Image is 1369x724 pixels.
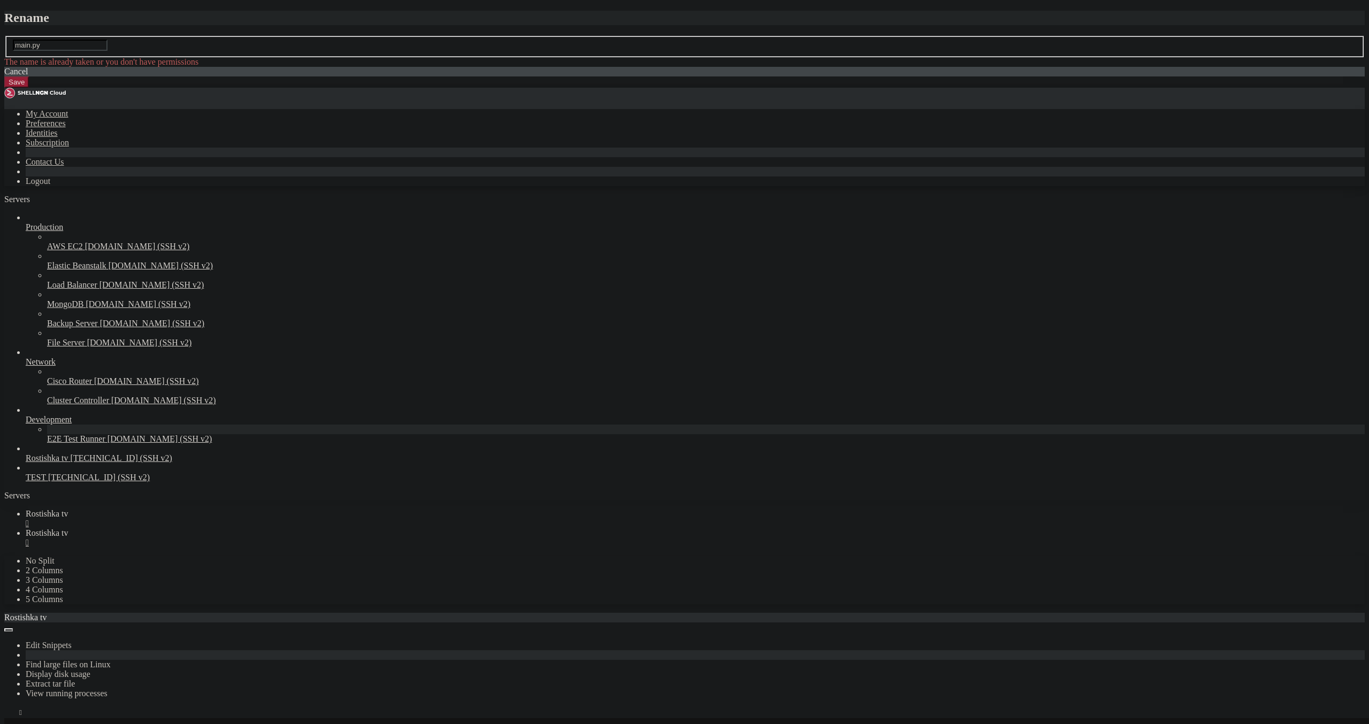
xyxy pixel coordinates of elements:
x-row: c^CGoodbye! [4,520,1229,529]
x-row: Command 'pytgon3' not found, did you mean: [4,600,1229,609]
x-row: File "/usr/local/lib/python3.10/dist-packages/aiohttp/client.py", line 586, in _request [4,306,1229,315]
a: Identities [26,128,58,137]
a: AWS EC2 [DOMAIN_NAME] (SSH v2) [47,242,1365,251]
a: Servers [4,195,73,204]
img: Shellngn [4,88,66,98]
x-row: File "/usr/local/lib/python3.10/dist-packages/aiogram/dispatcher/dispatcher.py", line 382, in sta... [4,22,1229,31]
x-row: async with [DOMAIN_NAME](url, data=req, **kwargs) as response: [4,280,1229,289]
span: [TECHNICAL_ID] (SSH v2) [48,473,150,482]
x-row: root@rostishkatv:~# python3 main.py [4,538,1229,547]
x-row: root@rostishkatv:~# python3 main.py [4,493,1229,502]
a: Preferences [26,119,66,128]
x-row: root@rostishkatv:~# pyt^C [4,529,1229,538]
x-row: ^CGoodbye! [4,582,1229,591]
li: Elastic Beanstalk [DOMAIN_NAME] (SSH v2) [47,251,1365,271]
x-row: result = int(answer) [4,235,1229,244]
x-row: Cause exception while getting updates. [4,253,1229,263]
a: 4 Columns [26,585,63,594]
span: Cisco Router [47,376,92,386]
a: 5 Columns [26,595,63,604]
a: Display disk usage [26,669,90,679]
span: Elastic Beanstalk [47,261,106,270]
x-row: return await asyncio.gather(*tasks) [4,164,1229,173]
a: Load Balancer [DOMAIN_NAME] (SSH v2) [47,280,1365,290]
span: Rostishka tv [26,528,68,537]
a: No Split [26,556,55,565]
li: Load Balancer [DOMAIN_NAME] (SSH v2) [47,271,1365,290]
x-row: File "/usr/local/lib/python3.10/dist-packages/aiogram/bot/base.py", line 236, in request [4,58,1229,67]
x-row: Traceback (most recent call last): [4,396,1229,405]
li: Cluster Controller [DOMAIN_NAME] (SSH v2) [47,386,1365,405]
li: E2E Test Runner [DOMAIN_NAME] (SSH v2) [47,425,1365,444]
button: Save [4,76,29,88]
li: TEST [TECHNICAL_ID] (SSH v2) [26,463,1365,482]
span: Rostishka tv [26,453,68,463]
li: Production [26,213,1365,348]
a: Development [26,415,1365,425]
span: E2E Test Runner [47,434,105,443]
a: Elastic Beanstalk [DOMAIN_NAME] (SSH v2) [47,261,1365,271]
a: Contact Us [26,157,64,166]
x-row: return await api.make_request(await self.get_session(), self.server, self.__token, method, data, ... [4,66,1229,75]
x-row: root@rostishkatv:~# pyt^C [4,556,1229,565]
x-row: ^X^CGoodbye! [4,635,1229,644]
span: [DOMAIN_NAME] (SSH v2) [87,338,192,347]
a: Rostishka tv [TECHNICAL_ID] (SSH v2) [26,453,1365,463]
x-row: File "/usr/local/lib/python3.10/dist-packages/aiogram/bot/bot.py", line 110, in get_updates [4,40,1229,49]
x-row: ValueError: invalid literal for int() with base 10: '<html>\r\n<head><title>504 Gateway Time-out<... [4,244,1229,253]
span: Development [26,415,72,424]
x-row: root@rostishkatv:~# [4,644,1229,653]
x-row: ^CGoodbye! [4,502,1229,511]
div: Cancel [4,67,1365,76]
a: Cisco Router [DOMAIN_NAME] (SSH v2) [47,376,1365,386]
x-row: await self._waiter [4,351,1229,360]
x-row: File "/usr/local/lib/python3.10/dist-packages/aiogram/bot/api.py", line 142, in make_request [4,458,1229,467]
li: File Server [DOMAIN_NAME] (SSH v2) [47,328,1365,348]
x-row: File "/usr/local/lib/python3.10/dist-packages/aiogram/dispatcher/dispatcher.py", line 382, in sta... [4,404,1229,413]
a:  [26,519,1365,528]
a: View running processes [26,689,107,698]
x-row: message, payload = await [DOMAIN_NAME]() # type: ignore[union-attr] [4,333,1229,342]
div:  [19,708,22,717]
x-row: File "/usr/local/lib/python3.10/dist-packages/aiogram/bot/base.py", line 236, in request [4,440,1229,449]
a: Find large files on Linux [26,660,111,669]
x-row: for responses in itertools.chain.from_iterable(await self.process_updates(updates, fast)): [4,147,1229,156]
x-row: File "/usr/local/lib/python3.10/dist-packages/aiogram/dispatcher/dispatcher.py", line 418, in _pr... [4,137,1229,147]
a: Rostishka tv [26,509,1365,528]
a: Cluster Controller [DOMAIN_NAME] (SSH v2) [47,396,1365,405]
x-row: updates = await self.bot.get_updates( [4,31,1229,40]
div: The name is already taken or you don't have permissions [4,57,1365,67]
div: (20, 72) [95,644,99,653]
x-row: During handling of the above exception, another exception occurred: [4,378,1229,387]
span: Servers [4,195,30,204]
x-row: aiohttp.client_exceptions.ClientOSError: [Errno 104] Connection reset by peer [4,360,1229,369]
a: Extract tar file [26,679,75,688]
li: Rostishka tv [TECHNICAL_ID] (SSH v2) [26,444,1365,463]
span: TEST [26,473,46,482]
span: [DOMAIN_NAME] (SSH v2) [109,261,213,270]
x-row: File "/usr/local/lib/python3.10/dist-packages/aiohttp/client.py", line 1167, in __aenter__ [4,289,1229,298]
x-row: ^CGoodbye! [4,546,1229,556]
x-row: File "/root/main.py", line 38, in singin_lksite [4,227,1229,236]
x-row: root@rostishkatv:~# python3 main.py [4,511,1229,520]
x-row: result = await self.request(api.Methods.GET_UPDATES, payload) [4,431,1229,440]
span: Backup Server [47,319,98,328]
span: Load Balancer [47,280,97,289]
x-row: result = await self.request(api.Methods.GET_UPDATES, payload) [4,49,1229,58]
li: MongoDB [DOMAIN_NAME] (SSH v2) [47,290,1365,309]
li: AWS EC2 [DOMAIN_NAME] (SSH v2) [47,232,1365,251]
x-row: root@rostishkatv:~# root@rostishkatv:~# ^C [4,564,1229,573]
span: [DOMAIN_NAME] (SSH v2) [111,396,216,405]
x-row: return await self.callback_query_handlers.notify(update.callback_query) [4,200,1229,209]
li: Development [26,405,1365,444]
x-row: File "/usr/local/lib/python3.10/dist-packages/aiogram/dispatcher/handler.py", line 117, in notify [4,173,1229,182]
span: [DOMAIN_NAME] (SSH v2) [86,299,190,309]
a: My Account [26,109,68,118]
x-row: root@rostishkatv:~# python3 main.py [4,573,1229,582]
x-row: root@rostishkatv:~# python3 main.py [4,627,1229,636]
span: [DOMAIN_NAME] (SSH v2) [94,376,199,386]
x-row: 4 Gateway Time-out</title></head>\\r\\n<body>\\r\\n<center><h1>504 Gateway Time-out</h1></center>... [4,120,1229,129]
a: Logout [26,176,50,186]
x-row: File "/usr/local/lib/python3.10/dist-packages/aiogram/bot/api.py", line 142, in make_request [4,75,1229,84]
x-row: Traceback (most recent call last): [4,262,1229,271]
